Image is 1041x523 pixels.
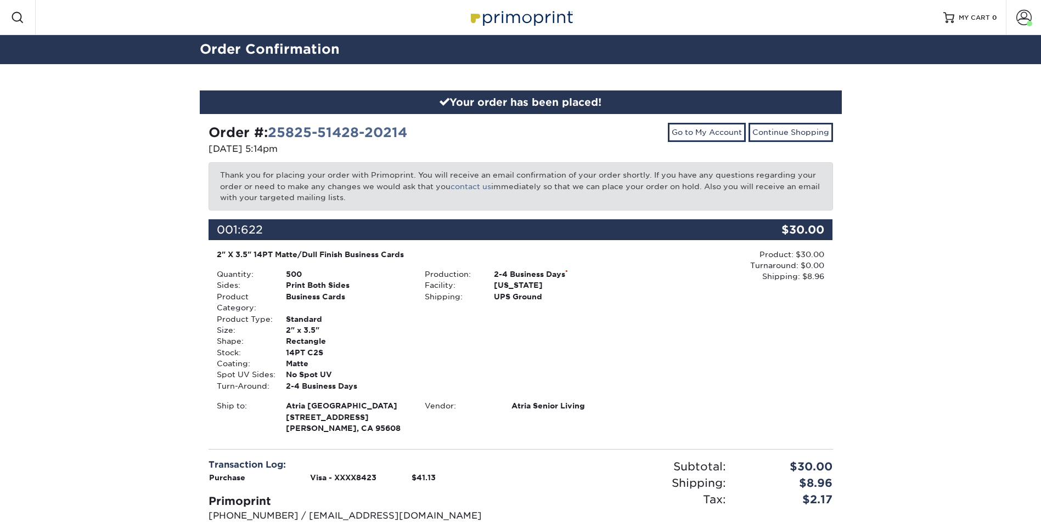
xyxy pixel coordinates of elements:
[417,291,486,302] div: Shipping:
[209,314,278,325] div: Product Type:
[412,473,436,482] strong: $41.13
[209,458,513,471] div: Transaction Log:
[209,509,513,522] p: [PHONE_NUMBER] / [EMAIL_ADDRESS][DOMAIN_NAME]
[310,473,376,482] strong: Visa - XXXX8423
[200,90,842,115] div: Your order has been placed!
[209,336,278,346] div: Shape:
[209,325,278,336] div: Size:
[278,380,417,391] div: 2-4 Business Days
[278,336,417,346] div: Rectangle
[417,280,486,291] div: Facility:
[209,380,278,391] div: Turn-Around:
[209,493,513,509] div: Primoprint
[992,14,997,21] span: 0
[209,280,278,291] div: Sides:
[209,358,278,369] div: Coating:
[209,162,833,210] p: Thank you for placing your order with Primoprint. You will receive an email confirmation of your ...
[241,223,263,236] span: 622
[278,291,417,314] div: Business Cards
[286,400,408,411] span: Atria [GEOGRAPHIC_DATA]
[268,124,407,140] a: 25825-51428-20214
[192,39,850,60] h2: Order Confirmation
[668,123,746,141] a: Go to My Account
[749,123,833,141] a: Continue Shopping
[278,358,417,369] div: Matte
[959,13,990,22] span: MY CART
[217,249,617,260] div: 2" X 3.5" 14PT Matte/Dull Finish Business Cards
[278,280,417,291] div: Print Both Sides
[486,291,624,302] div: UPS Ground
[729,219,833,240] div: $30.00
[278,347,417,358] div: 14PT C2S
[209,143,513,156] p: [DATE] 5:14pm
[209,269,278,280] div: Quantity:
[209,219,729,240] div: 001:
[466,5,576,29] img: Primoprint
[286,400,408,433] strong: [PERSON_NAME], CA 95608
[624,249,824,282] div: Product: $30.00 Turnaround: $0.00 Shipping: $8.96
[521,475,734,491] div: Shipping:
[417,400,503,411] div: Vendor:
[209,291,278,314] div: Product Category:
[417,269,486,280] div: Production:
[278,325,417,336] div: 2" x 3.5"
[209,347,278,358] div: Stock:
[209,369,278,380] div: Spot UV Sides:
[486,269,624,280] div: 2-4 Business Days
[209,400,278,434] div: Ship to:
[278,314,417,325] div: Standard
[209,473,245,482] strong: Purchase
[286,412,408,423] span: [STREET_ADDRESS]
[503,400,624,411] div: Atria Senior Living
[521,491,734,508] div: Tax:
[278,269,417,280] div: 500
[486,280,624,291] div: [US_STATE]
[521,458,734,475] div: Subtotal:
[209,124,407,140] strong: Order #:
[734,475,841,491] div: $8.96
[734,458,841,475] div: $30.00
[451,182,491,191] a: contact us
[278,369,417,380] div: No Spot UV
[734,491,841,508] div: $2.17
